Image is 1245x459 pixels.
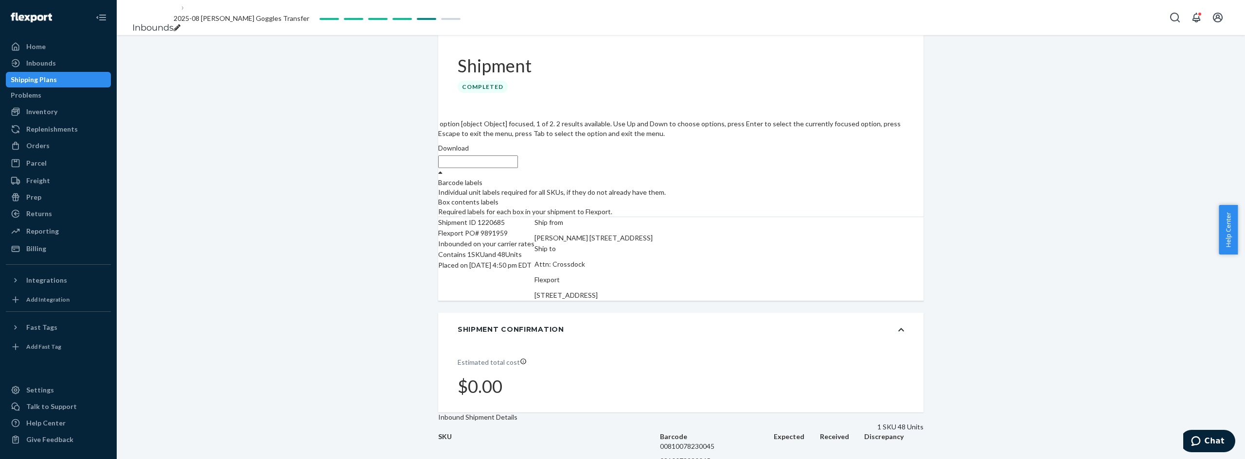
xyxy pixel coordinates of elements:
[453,422,924,432] div: 1 SKU 48 Units
[438,178,924,187] div: Barcode labels
[6,173,111,188] a: Freight
[26,385,54,395] div: Settings
[820,432,864,442] th: Received
[6,223,111,239] a: Reporting
[534,259,653,270] p: Attn: Crossdock
[6,87,111,103] a: Problems
[6,138,111,153] a: Orders
[174,14,309,22] span: 2025-08 Smith Goggles Transfer
[438,217,534,228] div: Shipment ID 1220685
[6,272,111,288] button: Integrations
[438,412,916,422] div: Inbound Shipment Details
[6,55,111,71] a: Inbounds
[660,432,774,442] th: Barcode
[91,8,111,27] button: Close Navigation
[774,432,820,442] th: Expected
[660,442,774,451] p: 00810078230045
[26,58,56,68] div: Inbounds
[438,187,924,197] div: Individual unit labels required for all SKUs, if they do not already have them.
[458,324,564,334] div: Shipment Confirmation
[26,244,46,254] div: Billing
[1183,430,1235,454] iframe: Opens a widget where you can chat to one of our agents
[458,377,904,396] h1: $0.00
[6,121,111,137] a: Replenishments
[6,339,111,355] a: Add Fast Tag
[11,90,41,100] div: Problems
[534,234,653,242] span: [PERSON_NAME] [STREET_ADDRESS]
[6,432,111,447] button: Give Feedback
[438,228,534,238] div: Flexport PO# 9891959
[11,75,57,85] div: Shipping Plans
[6,189,111,205] a: Prep
[26,124,78,134] div: Replenishments
[26,226,59,236] div: Reporting
[438,249,534,260] div: Contains 1 SKU and 48 Units
[864,432,924,442] th: Discrepancy
[438,197,924,207] div: Box contents labels
[6,206,111,221] a: Returns
[458,357,904,367] p: Estimated total cost
[26,418,66,428] div: Help Center
[6,382,111,398] a: Settings
[11,13,52,22] img: Flexport logo
[26,342,61,351] div: Add Fast Tag
[438,260,534,271] div: Placed on [DATE] 4:50 pm EDT
[1208,8,1227,27] button: Open account menu
[26,42,46,51] div: Home
[26,192,41,202] div: Prep
[26,176,50,186] div: Freight
[6,72,111,87] a: Shipping Plans
[534,243,653,254] p: Ship to
[438,143,469,153] label: Download
[6,39,111,54] a: Home
[6,415,111,431] a: Help Center
[26,158,47,168] div: Parcel
[1165,8,1185,27] button: Open Search Box
[6,399,111,414] button: Talk to Support
[6,292,111,307] a: Add Integration
[438,238,534,249] div: Inbounded on your carrier rates
[1187,8,1206,27] button: Open notifications
[6,104,111,119] a: Inventory
[26,402,77,411] div: Talk to Support
[26,141,50,151] div: Orders
[438,119,924,138] p: option [object Object] focused, 1 of 2. 2 results available. Use Up and Down to choose options, p...
[26,295,70,304] div: Add Integration
[1219,205,1238,255] button: Help Center
[26,323,57,332] div: Fast Tags
[534,217,653,228] p: Ship from
[132,22,174,33] a: Inbounds
[458,81,508,93] div: Completed
[534,274,653,285] p: Flexport
[6,155,111,171] a: Parcel
[26,435,73,444] div: Give Feedback
[26,209,52,219] div: Returns
[534,291,598,299] span: [STREET_ADDRESS]
[26,107,57,117] div: Inventory
[26,275,67,285] div: Integrations
[438,432,660,442] th: SKU
[6,241,111,256] a: Billing
[458,56,904,76] h1: Shipment
[6,320,111,335] button: Fast Tags
[438,207,924,217] div: Required labels for each box in your shipment to Flexport.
